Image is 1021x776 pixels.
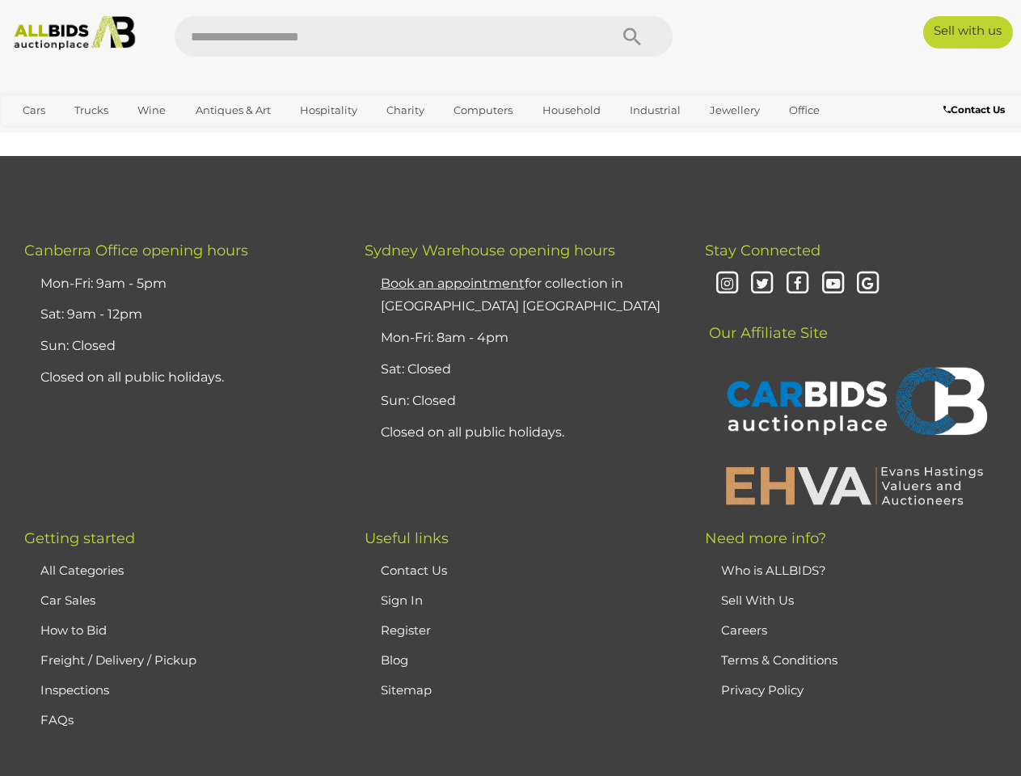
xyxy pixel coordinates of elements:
a: Who is ALLBIDS? [721,563,826,578]
a: Car Sales [40,593,95,608]
span: Canberra Office opening hours [24,242,248,259]
li: Closed on all public holidays. [377,417,664,449]
a: All Categories [40,563,124,578]
a: Terms & Conditions [721,652,837,668]
li: Sat: Closed [377,354,664,386]
a: Charity [376,97,435,124]
li: Mon-Fri: 9am - 5pm [36,268,324,300]
button: Search [592,16,673,57]
a: Register [381,622,431,638]
a: Antiques & Art [185,97,281,124]
span: Getting started [24,529,135,547]
a: Sell with us [923,16,1013,48]
i: Facebook [783,270,812,298]
i: Google [854,270,883,298]
a: Hospitality [289,97,368,124]
i: Instagram [713,270,741,298]
u: Book an appointment [381,276,525,291]
li: Sun: Closed [36,331,324,362]
a: Inspections [40,682,109,698]
b: Contact Us [943,103,1005,116]
a: Sell With Us [721,593,794,608]
li: Mon-Fri: 8am - 4pm [377,323,664,354]
span: Useful links [365,529,449,547]
a: Careers [721,622,767,638]
a: Industrial [619,97,691,124]
a: Wine [127,97,176,124]
span: Our Affiliate Site [705,300,828,342]
a: Trucks [64,97,119,124]
a: Office [778,97,830,124]
a: Sign In [381,593,423,608]
a: Household [532,97,611,124]
a: Privacy Policy [721,682,804,698]
a: Sports [12,124,66,150]
a: Book an appointmentfor collection in [GEOGRAPHIC_DATA] [GEOGRAPHIC_DATA] [381,276,660,314]
i: Youtube [819,270,847,298]
li: Sat: 9am - 12pm [36,299,324,331]
img: EHVA | Evans Hastings Valuers and Auctioneers [717,464,992,506]
a: Jewellery [699,97,770,124]
a: Cars [12,97,56,124]
span: Need more info? [705,529,826,547]
li: Sun: Closed [377,386,664,417]
a: How to Bid [40,622,107,638]
a: Computers [443,97,523,124]
a: [GEOGRAPHIC_DATA] [74,124,210,150]
img: Allbids.com.au [7,16,142,50]
li: Closed on all public holidays. [36,362,324,394]
img: CARBIDS Auctionplace [717,350,992,457]
a: Freight / Delivery / Pickup [40,652,196,668]
a: Blog [381,652,408,668]
a: FAQs [40,712,74,727]
span: Stay Connected [705,242,821,259]
span: Sydney Warehouse opening hours [365,242,615,259]
i: Twitter [749,270,777,298]
a: Contact Us [381,563,447,578]
a: Sitemap [381,682,432,698]
a: Contact Us [943,101,1009,119]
